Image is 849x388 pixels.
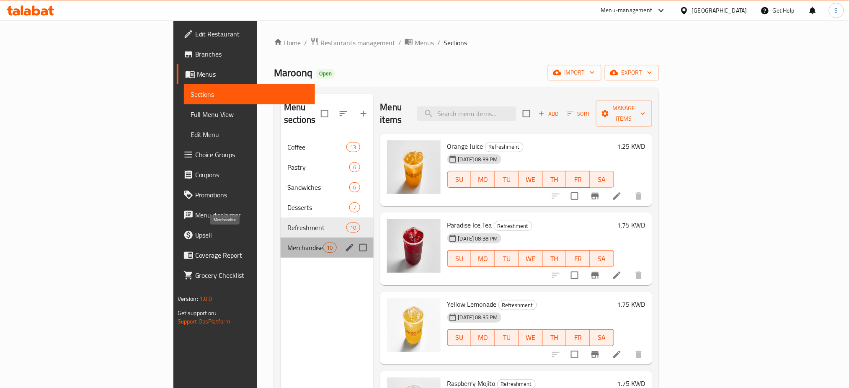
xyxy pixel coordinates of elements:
[455,313,501,321] span: [DATE] 08:35 PM
[495,250,519,267] button: TU
[612,191,622,201] a: Edit menu item
[566,266,583,284] span: Select to update
[494,221,532,231] div: Refreshment
[566,171,590,188] button: FR
[612,67,652,78] span: export
[451,173,468,186] span: SU
[316,105,333,122] span: Select all sections
[346,222,360,233] div: items
[316,70,335,77] span: Open
[566,187,583,205] span: Select to update
[343,241,356,254] button: edit
[543,250,567,267] button: TH
[447,298,497,310] span: Yellow Lemonade
[184,104,315,124] a: Full Menu View
[387,219,441,273] img: Paradise Ice Tea
[333,103,354,124] span: Sort sections
[195,250,309,260] span: Coverage Report
[281,134,374,261] nav: Menu sections
[281,137,374,157] div: Coffee13
[566,329,590,346] button: FR
[494,221,532,231] span: Refreshment
[566,250,590,267] button: FR
[195,150,309,160] span: Choice Groups
[475,253,492,265] span: MO
[546,173,563,186] span: TH
[546,331,563,344] span: TH
[437,38,440,48] li: /
[629,186,649,206] button: delete
[548,65,601,80] button: import
[347,224,359,232] span: 10
[178,316,231,327] a: Support.OpsPlatform
[323,244,336,252] span: 10
[281,238,374,258] div: Merchandise10edit
[629,265,649,285] button: delete
[692,6,747,15] div: [GEOGRAPHIC_DATA]
[543,329,567,346] button: TH
[177,24,315,44] a: Edit Restaurant
[594,173,611,186] span: SA
[350,163,359,171] span: 6
[177,245,315,265] a: Coverage Report
[471,171,495,188] button: MO
[195,170,309,180] span: Coupons
[281,177,374,197] div: Sandwiches6
[485,142,524,152] div: Refreshment
[518,105,535,122] span: Select section
[612,270,622,280] a: Edit menu item
[287,142,346,152] span: Coffee
[498,331,516,344] span: TU
[177,64,315,84] a: Menus
[320,38,395,48] span: Restaurants management
[195,49,309,59] span: Branches
[281,157,374,177] div: Pastry6
[451,253,468,265] span: SU
[274,37,659,48] nav: breadcrumb
[287,222,346,233] span: Refreshment
[447,171,472,188] button: SU
[475,173,492,186] span: MO
[323,243,336,253] div: items
[498,173,516,186] span: TU
[447,329,472,346] button: SU
[475,331,492,344] span: MO
[178,308,216,318] span: Get support on:
[499,300,537,310] span: Refreshment
[596,101,652,127] button: Manage items
[354,103,374,124] button: Add section
[594,331,611,344] span: SA
[590,171,614,188] button: SA
[281,217,374,238] div: Refreshment10
[177,165,315,185] a: Coupons
[177,145,315,165] a: Choice Groups
[519,250,543,267] button: WE
[617,140,645,152] h6: 1.25 KWD
[177,205,315,225] a: Menu disclaimer
[380,101,407,126] h2: Menu items
[405,37,434,48] a: Menus
[568,109,591,119] span: Sort
[498,253,516,265] span: TU
[522,331,539,344] span: WE
[447,140,483,153] span: Orange Juice
[594,253,611,265] span: SA
[471,250,495,267] button: MO
[191,129,309,140] span: Edit Menu
[310,37,395,48] a: Restaurants management
[570,173,587,186] span: FR
[444,38,467,48] span: Sections
[546,253,563,265] span: TH
[346,142,360,152] div: items
[415,38,434,48] span: Menus
[281,197,374,217] div: Desserts7
[349,182,360,192] div: items
[603,103,645,124] span: Manage items
[287,162,350,172] span: Pastry
[617,219,645,231] h6: 1.75 KWD
[535,107,562,120] span: Add item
